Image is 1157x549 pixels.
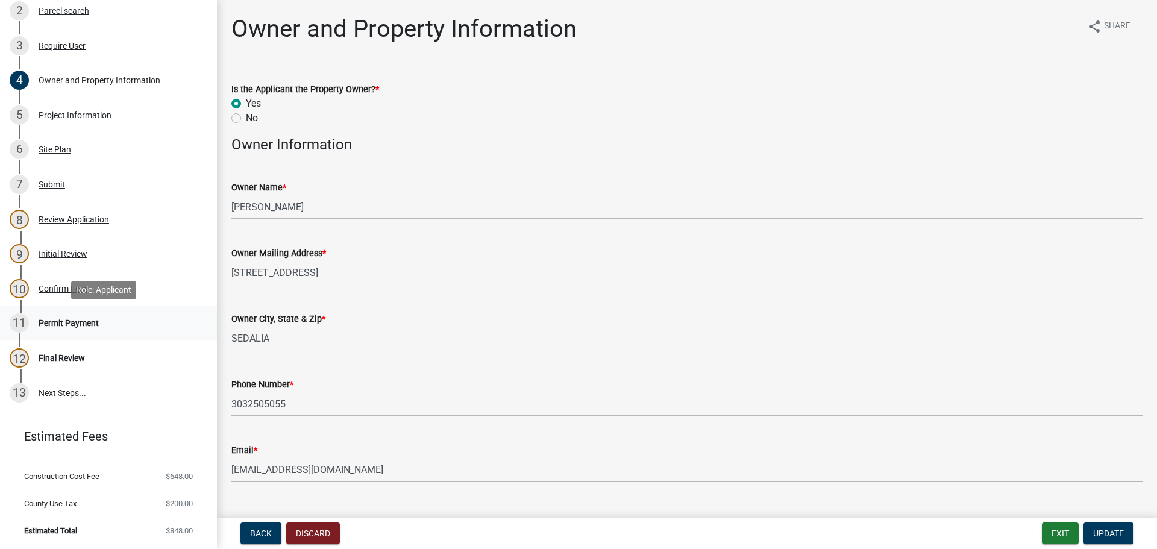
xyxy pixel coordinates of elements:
[286,522,340,544] button: Discard
[231,249,326,258] label: Owner Mailing Address
[39,7,89,15] div: Parcel search
[166,472,193,480] span: $648.00
[39,76,160,84] div: Owner and Property Information
[39,284,88,293] div: Confirm Fees
[71,281,136,299] div: Role: Applicant
[1093,529,1124,538] span: Update
[231,184,286,192] label: Owner Name
[10,140,29,159] div: 6
[39,180,65,189] div: Submit
[10,71,29,90] div: 4
[39,111,111,119] div: Project Information
[24,527,77,535] span: Estimated Total
[240,522,281,544] button: Back
[166,527,193,535] span: $848.00
[10,279,29,298] div: 10
[250,529,272,538] span: Back
[231,136,1143,154] h4: Owner Information
[10,244,29,263] div: 9
[166,500,193,507] span: $200.00
[10,1,29,20] div: 2
[10,383,29,403] div: 13
[231,447,257,455] label: Email
[231,14,577,43] h1: Owner and Property Information
[1087,19,1102,34] i: share
[24,500,77,507] span: County Use Tax
[39,319,99,327] div: Permit Payment
[10,210,29,229] div: 8
[246,111,258,125] label: No
[10,313,29,333] div: 11
[1083,522,1133,544] button: Update
[231,381,293,389] label: Phone Number
[1104,19,1130,34] span: Share
[39,215,109,224] div: Review Application
[39,145,71,154] div: Site Plan
[39,354,85,362] div: Final Review
[10,424,198,448] a: Estimated Fees
[10,105,29,125] div: 5
[39,249,87,258] div: Initial Review
[1077,14,1140,38] button: shareShare
[231,315,325,324] label: Owner City, State & Zip
[246,96,261,111] label: Yes
[1042,522,1079,544] button: Exit
[39,42,86,50] div: Require User
[10,348,29,368] div: 12
[10,36,29,55] div: 3
[10,175,29,194] div: 7
[231,86,379,94] label: Is the Applicant the Property Owner?
[24,472,99,480] span: Construction Cost Fee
